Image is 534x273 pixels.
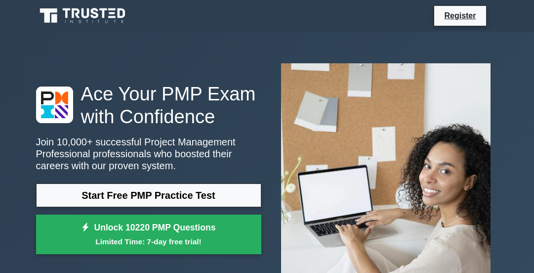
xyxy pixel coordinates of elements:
small: Limited Time: 7-day free trial! [48,236,249,247]
h1: Ace Your PMP Exam with Confidence [36,83,261,128]
a: Register [438,9,482,22]
p: Join 10,000+ successful Project Management Professional professionals who boosted their careers w... [36,136,261,172]
a: Start Free PMP Practice Test [36,183,261,207]
a: Unlock 10220 PMP QuestionsLimited Time: 7-day free trial! [36,215,261,254]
